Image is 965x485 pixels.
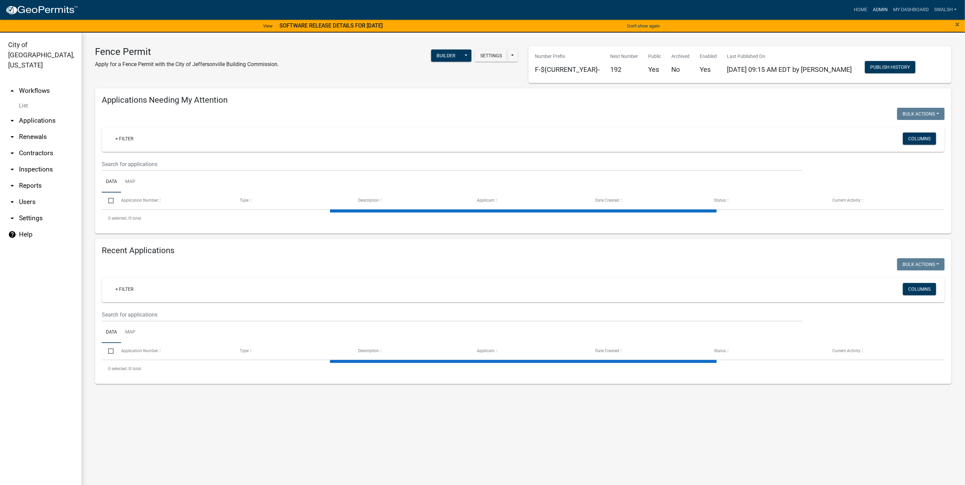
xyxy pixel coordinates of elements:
p: Number Prefix [535,53,600,60]
span: [DATE] 09:15 AM EDT by [PERSON_NAME] [727,65,852,74]
datatable-header-cell: Applicant [470,193,589,209]
span: Date Created [596,348,619,353]
a: Admin [870,3,890,16]
h4: Applications Needing My Attention [102,95,945,105]
i: arrow_drop_down [8,198,16,206]
span: Current Activity [833,348,861,353]
datatable-header-cell: Description [352,343,470,359]
span: 0 selected / [108,216,129,221]
datatable-header-cell: Description [352,193,470,209]
i: arrow_drop_down [8,214,16,222]
a: Data [102,171,121,193]
datatable-header-cell: Select [102,343,115,359]
a: Data [102,322,121,343]
strong: SOFTWARE RELEASE DETAILS FOR [DATE] [279,22,383,29]
span: 0 selected / [108,366,129,371]
button: Settings [475,49,507,62]
p: Last Published On [727,53,852,60]
p: Public [649,53,661,60]
a: Home [851,3,870,16]
div: 0 total [102,210,945,227]
input: Search for applications [102,157,803,171]
a: Map [121,322,139,343]
datatable-header-cell: Select [102,193,115,209]
a: + Filter [110,283,139,295]
h4: Recent Applications [102,246,945,256]
span: Description [359,198,379,203]
i: help [8,230,16,239]
datatable-header-cell: Application Number [115,343,233,359]
datatable-header-cell: Current Activity [826,343,945,359]
span: Application Number [121,348,158,353]
button: Publish History [865,61,915,73]
button: Columns [903,283,936,295]
i: arrow_drop_down [8,149,16,157]
p: Apply for a Fence Permit with the City of Jeffersonville Building Commission. [95,60,279,68]
wm-modal-confirm: Workflow Publish History [865,65,915,70]
h5: No [672,65,690,74]
button: Columns [903,133,936,145]
span: Type [240,198,249,203]
p: Next Number [611,53,638,60]
a: swalsh [931,3,960,16]
span: Status [714,198,726,203]
a: + Filter [110,133,139,145]
span: Application Number [121,198,158,203]
div: 0 total [102,360,945,377]
datatable-header-cell: Status [708,193,826,209]
span: Applicant [477,348,495,353]
span: Current Activity [833,198,861,203]
a: My Dashboard [890,3,931,16]
i: arrow_drop_up [8,87,16,95]
span: Status [714,348,726,353]
span: Applicant [477,198,495,203]
button: Don't show again [624,20,662,32]
datatable-header-cell: Current Activity [826,193,945,209]
datatable-header-cell: Type [233,343,352,359]
h5: Yes [649,65,661,74]
p: Archived [672,53,690,60]
button: Bulk Actions [897,108,945,120]
h5: 192 [611,65,638,74]
datatable-header-cell: Status [708,343,826,359]
span: Date Created [596,198,619,203]
datatable-header-cell: Application Number [115,193,233,209]
a: View [260,20,275,32]
button: Close [956,20,960,28]
a: Map [121,171,139,193]
datatable-header-cell: Date Created [589,343,708,359]
datatable-header-cell: Applicant [470,343,589,359]
i: arrow_drop_down [8,182,16,190]
span: Type [240,348,249,353]
i: arrow_drop_down [8,133,16,141]
datatable-header-cell: Type [233,193,352,209]
button: Builder [431,49,461,62]
h5: F-${CURRENT_YEAR}- [535,65,600,74]
h3: Fence Permit [95,46,279,58]
datatable-header-cell: Date Created [589,193,708,209]
i: arrow_drop_down [8,165,16,174]
input: Search for applications [102,308,803,322]
i: arrow_drop_down [8,117,16,125]
span: Description [359,348,379,353]
span: × [956,20,960,29]
h5: Yes [700,65,717,74]
p: Enabled [700,53,717,60]
button: Bulk Actions [897,258,945,270]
